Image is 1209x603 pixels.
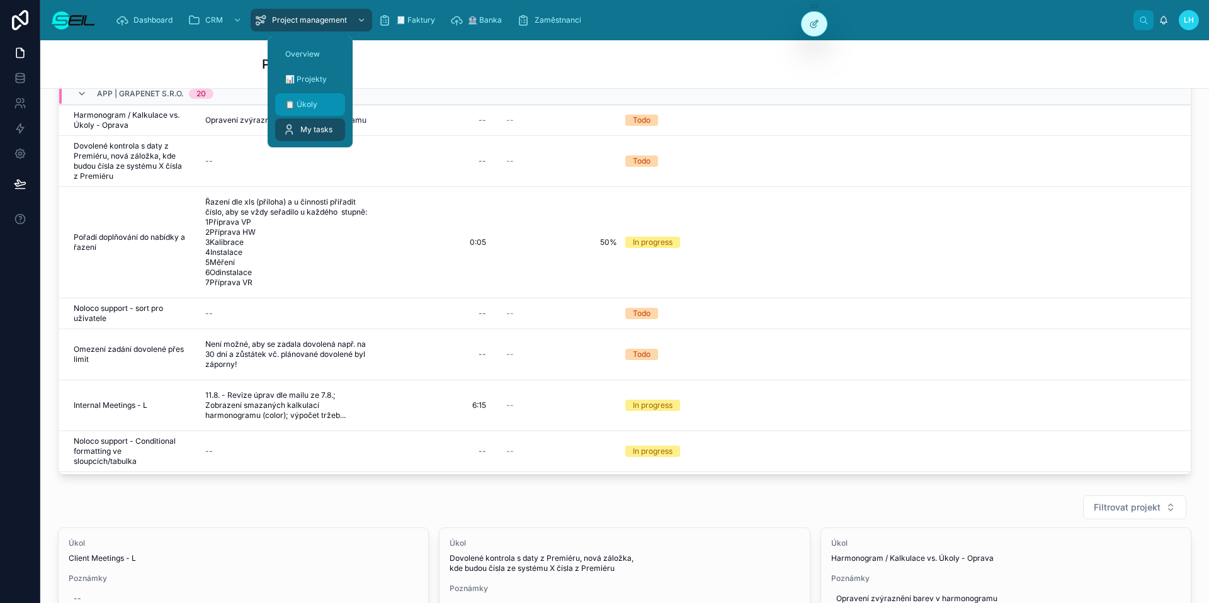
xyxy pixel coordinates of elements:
[450,583,799,594] span: Poznámky
[470,237,486,247] span: 0:05
[506,349,617,359] a: --
[205,197,370,288] span: Řazení dle xls (příloha) a u činnosti přiřadit číslo, aby se vždy seřadilo u každého stupně: 1Pří...
[479,349,486,359] div: --
[251,9,372,31] a: Project management
[625,446,1174,457] a: In progress
[285,99,317,110] span: 📋 Úkoly
[831,553,1181,563] span: Harmonogram / Kalkulace vs. Úkoly - Oprava
[74,400,185,410] a: Internal Meetings - L
[390,232,491,252] a: 0:05
[133,15,173,25] span: Dashboard
[390,344,491,364] a: --
[275,118,345,141] a: My tasks
[446,9,511,31] a: 🏦 Banka
[625,308,1174,319] a: Todo
[200,192,375,293] a: Řazení dle xls (příloha) a u činnosti přiřadit číslo, aby se vždy seřadilo u každého stupně: 1Pří...
[633,155,650,167] div: Todo
[506,237,617,247] a: 50%
[275,43,345,65] a: Overview
[69,538,418,548] span: Úkol
[205,115,366,125] span: Opravení zvýraznění barev v harmonogramu
[506,115,514,125] span: --
[450,538,799,548] span: Úkol
[468,15,502,25] span: 🏦 Banka
[625,115,1174,126] a: Todo
[50,10,96,30] img: App logo
[390,151,491,171] a: --
[74,400,147,410] span: Internal Meetings - L
[200,110,375,130] a: Opravení zvýraznění barev v harmonogramu
[97,89,184,99] span: App | GrapeNet s.r.o.
[633,115,650,126] div: Todo
[390,441,491,461] a: --
[633,400,673,411] div: In progress
[506,308,514,318] span: --
[272,15,347,25] span: Project management
[625,400,1174,411] a: In progress
[633,308,650,319] div: Todo
[506,349,514,359] span: --
[196,89,206,99] div: 20
[74,344,185,364] a: Omezení zadání dovolené přes limit
[625,155,1174,167] a: Todo
[106,6,1133,34] div: scrollable content
[184,9,248,31] a: CRM
[506,308,617,318] a: --
[275,93,345,116] a: 📋 Úkoly
[74,141,185,181] a: Dovolené kontrola s daty z Premiéru, nová záložka, kde budou čísla ze systému X čísla z Premiéru
[831,573,1181,583] span: Poznámky
[200,385,375,425] a: 11.8. - Revize úprav dle mailu ze 7.8.; Zobrazení smazaných kalkulací harmonogramu (color); výpoč...
[479,156,486,166] div: --
[285,74,327,84] span: 📊 Projekty
[112,9,181,31] a: Dashboard
[205,308,213,318] div: --
[205,339,370,369] span: Není možné, aby se zadala dovolená např. na 30 dní a zůstátek vč. plánované dovolené byl záporny!
[390,303,491,324] a: --
[479,446,486,456] div: --
[513,9,590,31] a: Zaměstnanci
[375,9,444,31] a: 🧾 Faktury
[205,446,213,456] div: --
[262,55,344,73] h1: Přehled úkolů
[506,446,617,456] a: --
[633,349,650,360] div: Todo
[390,110,491,130] a: --
[1184,15,1194,25] span: LH
[200,151,375,171] a: --
[74,110,185,130] a: Harmonogram / Kalkulace vs. Úkoly - Oprava
[450,553,799,573] span: Dovolené kontrola s daty z Premiéru, nová záložka, kde budou čísla ze systému X čísla z Premiéru
[300,125,332,135] span: My tasks
[506,115,617,125] a: --
[390,395,491,415] a: 6:15
[200,303,375,324] a: --
[396,15,435,25] span: 🧾 Faktury
[275,68,345,91] a: 📊 Projekty
[633,237,673,248] div: In progress
[74,436,185,466] a: Noloco support - Conditional formatting ve sloupcích/tabulka
[74,303,185,324] a: Noloco support - sort pro uživatele
[506,156,617,166] a: --
[69,573,418,583] span: Poznámky
[625,237,1174,248] a: In progress
[535,15,581,25] span: Zaměstnanci
[831,538,1181,548] span: Úkol
[479,308,486,318] div: --
[205,390,370,420] span: 11.8. - Revize úprav dle mailu ze 7.8.; Zobrazení smazaných kalkulací harmonogramu (color); výpoč...
[1094,501,1161,514] span: Filtrovat projekt
[200,441,375,461] a: --
[625,349,1174,360] a: Todo
[633,446,673,457] div: In progress
[205,156,213,166] div: --
[506,446,514,456] span: --
[506,156,514,166] span: --
[285,49,320,59] span: Overview
[506,400,514,410] span: --
[74,232,185,252] a: Pořadí doplňování do nabídky a řazení
[200,334,375,375] a: Není možné, aby se zadala dovolená např. na 30 dní a zůstátek vč. plánované dovolené byl záporny!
